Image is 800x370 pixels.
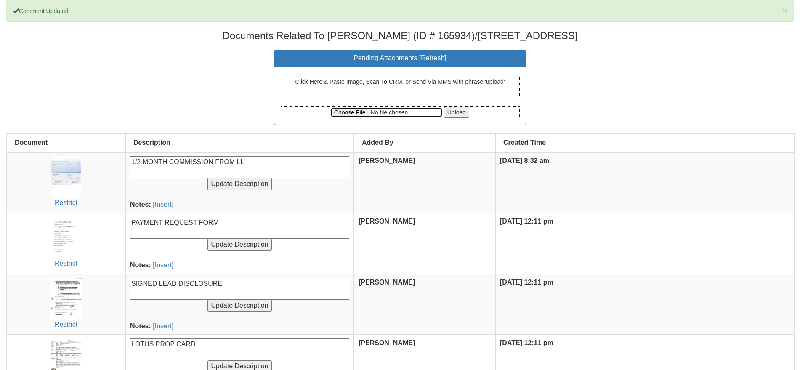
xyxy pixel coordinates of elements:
b: Notes: [130,322,151,330]
button: Close [782,6,787,15]
input: Update Description [207,300,271,312]
div: Click Here & Paste Image, Scan To CRM, or Send Via MMS with phrase 'upload' [281,77,520,98]
a: Restrict [55,321,77,328]
th: [PERSON_NAME] [354,274,495,335]
b: Notes: [130,201,151,208]
img: uid(148)-394a34d1-1110-ec9b-95fa-329dabda276f.jpg [50,217,82,259]
input: Upload [444,107,469,118]
img: uid(148)-a802c125-5ba9-5d86-650e-cfa0a0d350ff.jpg [50,278,82,320]
a: Restrict [55,199,77,206]
b: [DATE] 12:11 pm [500,218,553,225]
th: Created Time [495,134,794,152]
a: Restrict [55,260,77,267]
a: [Insert] [153,261,173,269]
textarea: PAYMENT REQUEST FORM [130,217,349,239]
input: Update Description [207,178,271,190]
b: [DATE] 12:11 pm [500,279,553,286]
th: [PERSON_NAME] [354,152,495,213]
b: [DATE] 8:32 am [500,157,549,164]
a: Refresh [421,54,444,61]
textarea: LOTUS PROP CARD [130,338,349,360]
a: [Insert] [153,322,173,330]
input: Update Description [207,239,271,251]
h3: Pending Attachments [ ] [281,54,520,62]
b: Notes: [130,261,151,269]
img: uid(148)-1ca639b6-6ef0-5642-9dc4-3b0545bf12c9.jpg [51,156,81,198]
textarea: 1/2 MONTH COMMISSION FROM LL [130,156,349,178]
span: × [782,5,787,15]
th: Description [125,134,354,152]
th: Document [7,134,125,152]
h3: Documents Related To [PERSON_NAME] (ID # 165934)/[STREET_ADDRESS] [6,30,794,41]
th: Added By [354,134,495,152]
th: [PERSON_NAME] [354,213,495,274]
a: [Insert] [153,201,173,208]
b: [DATE] 12:11 pm [500,339,553,346]
textarea: SIGNED LEAD DISCLOSURE [130,278,349,300]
